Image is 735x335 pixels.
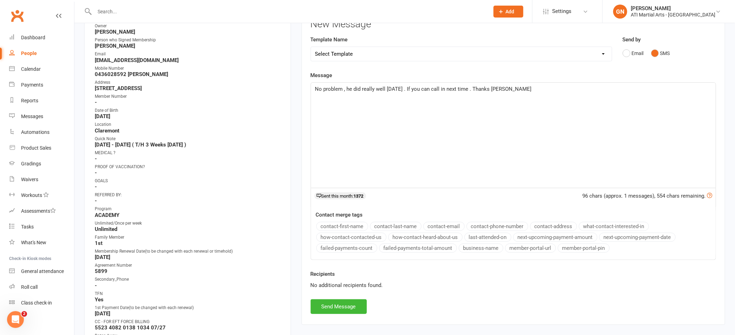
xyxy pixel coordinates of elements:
[95,290,282,297] div: TFN
[95,23,282,29] div: Owner
[599,233,676,242] button: next-upcoming-payment-date
[21,129,49,135] div: Automations
[95,276,282,283] div: Secondary_Phone
[21,145,51,151] div: Product Sales
[579,222,649,231] button: what-contact-interested-in
[21,311,27,317] span: 2
[95,198,282,204] strong: -
[95,220,282,227] div: Unlimited/Once per week
[95,234,282,241] div: Family Member
[95,192,282,198] div: REFERRED BY:
[311,299,367,314] button: Send Message
[95,121,282,128] div: Location
[311,281,716,289] div: No additional recipients found.
[21,82,43,88] div: Payments
[95,85,282,91] strong: [STREET_ADDRESS]
[95,206,282,212] div: Program
[95,93,282,100] div: Member Number
[9,219,74,235] a: Tasks
[21,66,41,72] div: Calendar
[21,284,38,290] div: Roll call
[379,244,457,253] button: failed-payments-total-amount
[21,98,38,103] div: Reports
[9,30,74,46] a: Dashboard
[21,208,56,214] div: Assessments
[21,35,45,40] div: Dashboard
[316,233,386,242] button: how-contact-contacted-us
[9,61,74,77] a: Calendar
[21,177,38,182] div: Waivers
[9,295,74,311] a: Class kiosk mode
[9,124,74,140] a: Automations
[95,305,282,311] div: 1st Payment Date(to be changed with each renewal)
[95,226,282,232] strong: Unlimited
[21,268,64,274] div: General attendance
[9,140,74,156] a: Product Sales
[9,46,74,61] a: People
[95,156,282,162] strong: -
[311,35,348,44] label: Template Name
[95,319,282,325] div: CC - FOR EFT FORCE BILLING
[466,222,528,231] button: contact-phone-number
[9,156,74,172] a: Gradings
[9,172,74,187] a: Waivers
[95,113,282,119] strong: [DATE]
[95,57,282,63] strong: [EMAIL_ADDRESS][DOMAIN_NAME]
[95,107,282,114] div: Date of Birth
[95,184,282,190] strong: -
[9,203,74,219] a: Assessments
[9,109,74,124] a: Messages
[494,6,523,18] button: Add
[582,192,712,200] div: 96 chars (approx. 1 messages), 554 chars remaining.
[95,65,282,72] div: Mobile Number
[95,43,282,49] strong: [PERSON_NAME]
[623,47,644,60] button: Email
[95,150,282,156] div: MEDICAL ?
[388,233,463,242] button: how-contact-heard-about-us
[558,244,610,253] button: member-portal-pin
[95,51,282,57] div: Email
[315,86,532,92] span: No problem , he did really well [DATE] . If you can call in next time . Thanks [PERSON_NAME]
[9,279,74,295] a: Roll call
[21,224,34,230] div: Tasks
[9,93,74,109] a: Reports
[314,192,366,199] div: Sent this month:
[21,50,37,56] div: People
[613,5,627,19] div: GN
[95,142,282,148] strong: [DATE] - [DATE] ( T/H 3 Weeks [DATE] )
[530,222,577,231] button: contact-address
[311,270,335,278] label: Recipients
[311,19,716,30] h3: New Message
[21,192,42,198] div: Workouts
[8,7,26,25] a: Clubworx
[95,29,282,35] strong: [PERSON_NAME]
[95,262,282,269] div: Agreement Number
[506,9,515,14] span: Add
[9,235,74,251] a: What's New
[92,7,484,16] input: Search...
[95,164,282,170] div: PROOF OF VACCINATION?
[651,47,670,60] button: SMS
[464,233,511,242] button: last-attended-on
[423,222,465,231] button: contact-email
[9,264,74,279] a: General attendance kiosk mode
[354,193,364,199] strong: 1372
[95,212,282,218] strong: ACADEMY
[95,254,282,260] strong: [DATE]
[95,248,282,255] div: Membership Renewal Date(to be changed with each renewal or timehold)
[95,170,282,176] strong: -
[311,71,332,80] label: Message
[21,161,41,166] div: Gradings
[316,222,368,231] button: contact-first-name
[95,79,282,86] div: Address
[95,99,282,105] strong: -
[21,240,46,245] div: What's New
[21,300,52,306] div: Class check-in
[95,178,282,184] div: GOALS
[552,4,571,19] span: Settings
[95,296,282,303] strong: Yes
[95,128,282,134] strong: Claremont
[95,310,282,317] strong: [DATE]
[316,244,377,253] button: failed-payments-count
[623,35,641,44] label: Send by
